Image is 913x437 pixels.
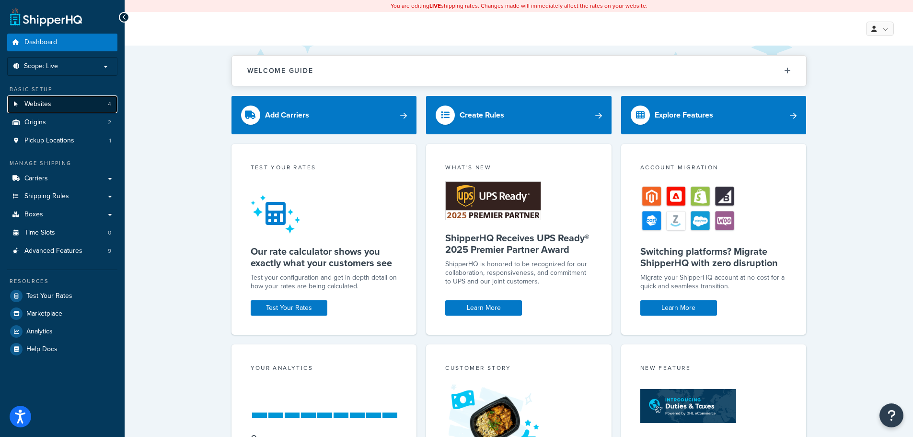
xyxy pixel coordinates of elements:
[7,159,117,167] div: Manage Shipping
[24,118,46,127] span: Origins
[251,300,327,316] a: Test Your Rates
[7,132,117,150] li: Pickup Locations
[24,211,43,219] span: Boxes
[7,188,117,205] a: Shipping Rules
[460,108,504,122] div: Create Rules
[26,292,72,300] span: Test Your Rates
[7,341,117,358] a: Help Docs
[7,206,117,224] a: Boxes
[640,300,717,316] a: Learn More
[232,56,806,86] button: Welcome Guide
[26,310,62,318] span: Marketplace
[108,100,111,108] span: 4
[445,232,592,255] h5: ShipperHQ Receives UPS Ready® 2025 Premier Partner Award
[7,323,117,340] a: Analytics
[879,403,903,427] button: Open Resource Center
[7,34,117,51] a: Dashboard
[426,96,612,134] a: Create Rules
[24,247,82,255] span: Advanced Features
[108,247,111,255] span: 9
[24,100,51,108] span: Websites
[445,300,522,316] a: Learn More
[7,114,117,131] a: Origins2
[7,224,117,242] a: Time Slots0
[7,305,117,322] a: Marketplace
[655,108,713,122] div: Explore Features
[7,85,117,94] div: Basic Setup
[7,277,117,285] div: Resources
[251,163,398,174] div: Test your rates
[24,62,58,71] span: Scope: Live
[108,118,111,127] span: 2
[640,273,787,291] div: Migrate your ShipperHQ account at no cost for a quick and seamless transition.
[621,96,807,134] a: Explore Features
[7,224,117,242] li: Time Slots
[265,108,309,122] div: Add Carriers
[640,364,787,375] div: New Feature
[109,137,111,145] span: 1
[251,273,398,291] div: Test your configuration and get in-depth detail on how your rates are being calculated.
[231,96,417,134] a: Add Carriers
[24,38,57,47] span: Dashboard
[7,242,117,260] a: Advanced Features9
[640,246,787,269] h5: Switching platforms? Migrate ShipperHQ with zero disruption
[7,287,117,305] a: Test Your Rates
[251,364,398,375] div: Your Analytics
[429,1,441,10] b: LIVE
[251,246,398,269] h5: Our rate calculator shows you exactly what your customers see
[445,163,592,174] div: What's New
[7,95,117,113] li: Websites
[7,242,117,260] li: Advanced Features
[7,132,117,150] a: Pickup Locations1
[24,229,55,237] span: Time Slots
[24,137,74,145] span: Pickup Locations
[640,163,787,174] div: Account Migration
[445,364,592,375] div: Customer Story
[7,95,117,113] a: Websites4
[26,328,53,336] span: Analytics
[7,170,117,188] a: Carriers
[108,229,111,237] span: 0
[26,345,58,354] span: Help Docs
[445,260,592,286] p: ShipperHQ is honored to be recognized for our collaboration, responsiveness, and commitment to UP...
[247,67,313,74] h2: Welcome Guide
[24,175,48,183] span: Carriers
[7,114,117,131] li: Origins
[24,192,69,201] span: Shipping Rules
